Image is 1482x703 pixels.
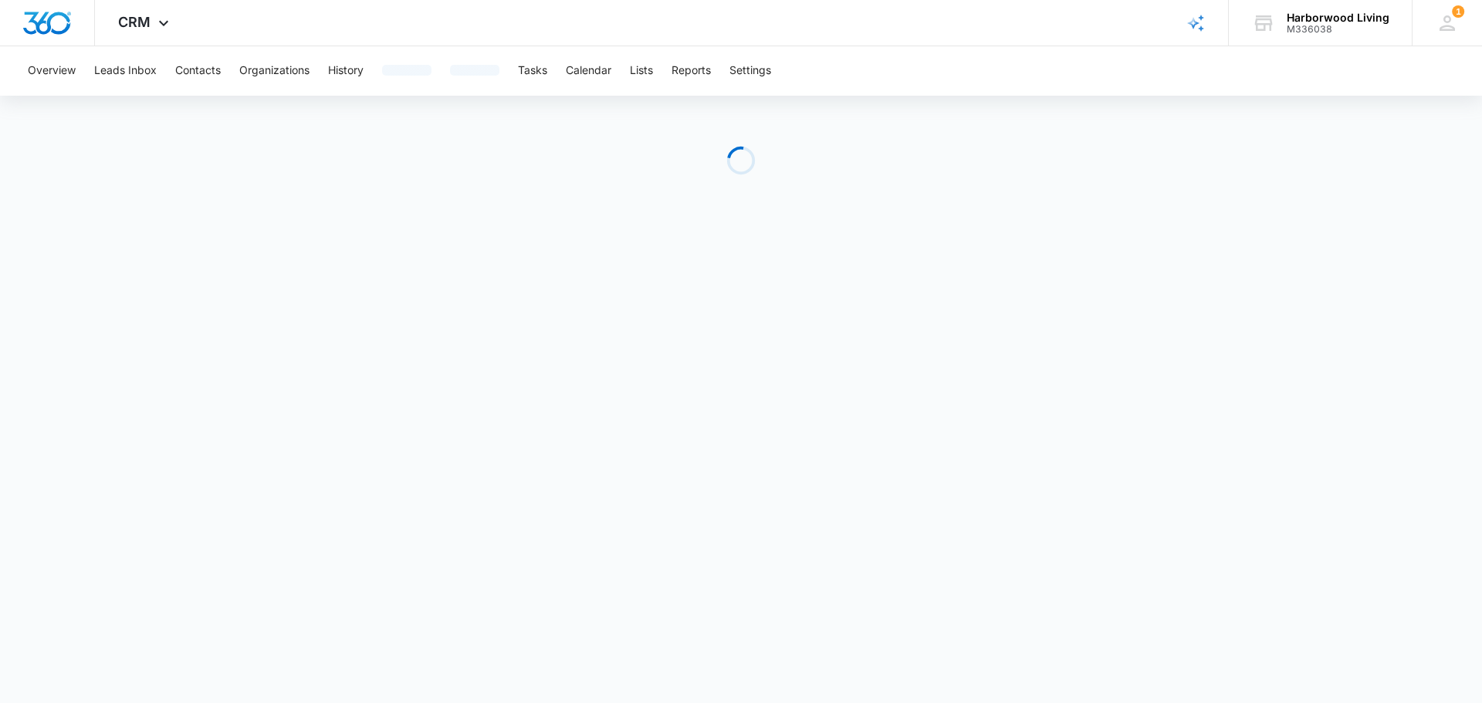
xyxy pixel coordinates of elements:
[28,46,76,96] button: Overview
[175,46,221,96] button: Contacts
[1452,5,1464,18] span: 1
[518,46,547,96] button: Tasks
[94,46,157,96] button: Leads Inbox
[118,14,151,30] span: CRM
[239,46,310,96] button: Organizations
[1287,24,1389,35] div: account id
[1452,5,1464,18] div: notifications count
[566,46,611,96] button: Calendar
[672,46,711,96] button: Reports
[328,46,364,96] button: History
[630,46,653,96] button: Lists
[1287,12,1389,24] div: account name
[729,46,771,96] button: Settings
